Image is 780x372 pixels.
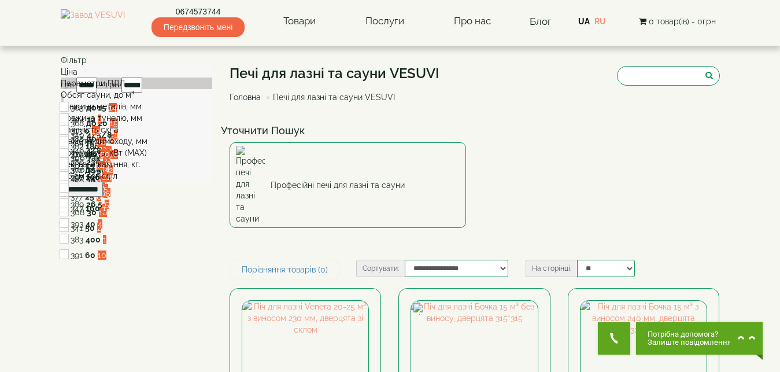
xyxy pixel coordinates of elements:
[103,184,108,193] span: 5
[103,235,106,244] span: 1
[272,8,327,35] a: Товари
[71,200,84,209] span: 389
[354,8,416,35] a: Послуги
[98,251,106,260] span: 10
[530,16,552,27] a: Блог
[61,170,213,182] div: Об'єм топки, л
[230,142,466,228] a: Професійні печі для лазні та сауни Професійні печі для лазні та сауни
[61,78,213,89] div: Параметри ПДЛ
[636,322,763,355] button: Chat button
[648,338,731,347] span: Залиште повідомлення
[85,249,95,261] label: 60
[105,200,109,209] span: 5
[61,9,125,34] img: Завод VESUVI
[71,251,83,260] span: 391
[649,17,716,26] span: 0 товар(ів) - 0грн
[86,218,95,230] label: 40
[61,135,213,147] div: Діаметр димоходу, мм
[61,147,213,159] div: Потужність, кВт (MAX)
[578,17,590,26] a: UA
[151,6,245,17] a: 0674573744
[71,235,83,244] span: 383
[442,8,502,35] a: Про нас
[648,330,731,338] span: Потрібна допомога?
[230,66,439,81] h1: Печі для лазні та сауни VESUVI
[61,54,213,66] div: Фільтр
[151,17,245,37] span: Передзвоніть мені
[598,322,630,355] button: Get Call button
[635,15,719,28] button: 0 товар(ів) - 0грн
[230,260,340,279] a: Порівняння товарів (0)
[86,198,102,210] label: 26.5
[413,303,425,315] img: gift
[98,219,102,229] span: 4
[61,112,213,124] div: Довжина тунелю, мм
[61,66,213,78] div: Ціна
[61,89,213,101] div: Обсяг сауни, до м³
[230,93,261,102] a: Головна
[236,146,265,224] img: Професійні печі для лазні та сауни
[221,125,729,137] h4: Уточнити Пошук
[71,219,83,229] span: 393
[61,159,213,170] div: Рек. вага каміння, кг.
[61,124,213,135] div: Наявність скла
[61,101,213,112] div: Товщини металів, мм
[526,260,577,277] label: На сторінці:
[86,234,101,245] label: 400
[263,91,395,103] li: Печі для лазні та сауни VESUVI
[356,260,405,277] label: Сортувати:
[594,17,606,26] a: RU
